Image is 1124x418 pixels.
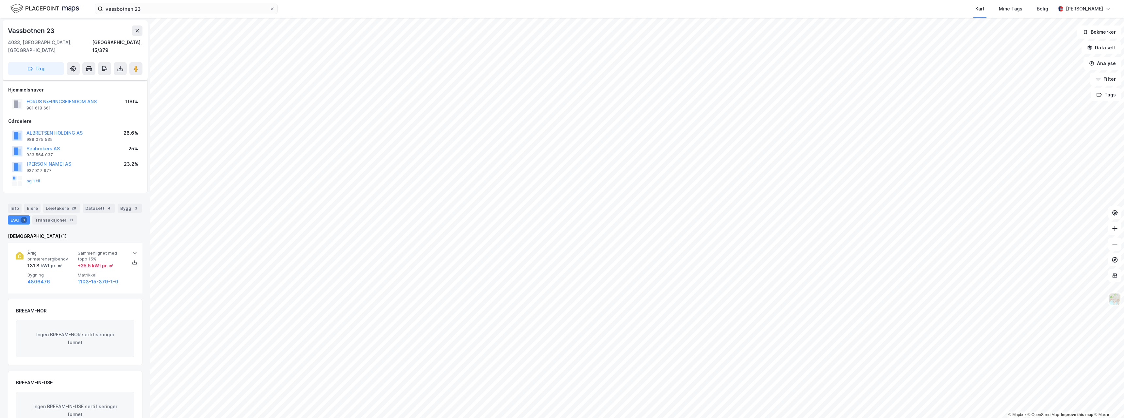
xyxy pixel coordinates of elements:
[106,205,112,211] div: 4
[1091,387,1124,418] iframe: Chat Widget
[1091,88,1121,101] button: Tags
[27,250,75,262] span: Årlig primærenergibehov
[8,117,142,125] div: Gårdeiere
[26,106,51,111] div: 981 618 661
[1077,25,1121,39] button: Bokmerker
[975,5,984,13] div: Kart
[103,4,270,14] input: Søk på adresse, matrikkel, gårdeiere, leietakere eller personer
[1090,73,1121,86] button: Filter
[27,272,75,278] span: Bygning
[1082,41,1121,54] button: Datasett
[124,129,138,137] div: 28.6%
[16,307,47,315] div: BREEAM-NOR
[78,272,125,278] span: Matrikkel
[8,39,92,54] div: 4033, [GEOGRAPHIC_DATA], [GEOGRAPHIC_DATA]
[1061,412,1093,417] a: Improve this map
[26,168,52,173] div: 927 817 977
[70,205,77,211] div: 28
[1028,412,1059,417] a: OpenStreetMap
[133,205,139,211] div: 3
[27,278,50,286] button: 4806476
[16,379,53,387] div: BREEAM-IN-USE
[27,262,62,270] div: 131.8
[1008,412,1026,417] a: Mapbox
[128,145,138,153] div: 25%
[43,204,80,213] div: Leietakere
[118,204,142,213] div: Bygg
[8,232,142,240] div: [DEMOGRAPHIC_DATA] (1)
[8,204,22,213] div: Info
[10,3,79,14] img: logo.f888ab2527a4732fd821a326f86c7f29.svg
[78,250,125,262] span: Sammenlignet med topp 15%
[68,217,74,223] div: 11
[26,137,53,142] div: 989 075 535
[1066,5,1103,13] div: [PERSON_NAME]
[125,98,138,106] div: 100%
[8,62,64,75] button: Tag
[1109,293,1121,305] img: Z
[40,262,62,270] div: kWt pr. ㎡
[8,215,30,225] div: ESG
[8,25,56,36] div: Vassbotnen 23
[32,215,77,225] div: Transaksjoner
[8,86,142,94] div: Hjemmelshaver
[78,262,113,270] div: + 25.5 kWt pr. ㎡
[83,204,115,213] div: Datasett
[24,204,41,213] div: Eiere
[1091,387,1124,418] div: Kontrollprogram for chat
[1083,57,1121,70] button: Analyse
[1037,5,1048,13] div: Bolig
[26,152,53,158] div: 933 564 037
[92,39,142,54] div: [GEOGRAPHIC_DATA], 15/379
[16,320,134,357] div: Ingen BREEAM-NOR sertifiseringer funnet
[124,160,138,168] div: 23.2%
[999,5,1022,13] div: Mine Tags
[21,217,27,223] div: 1
[78,278,118,286] button: 1103-15-379-1-0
